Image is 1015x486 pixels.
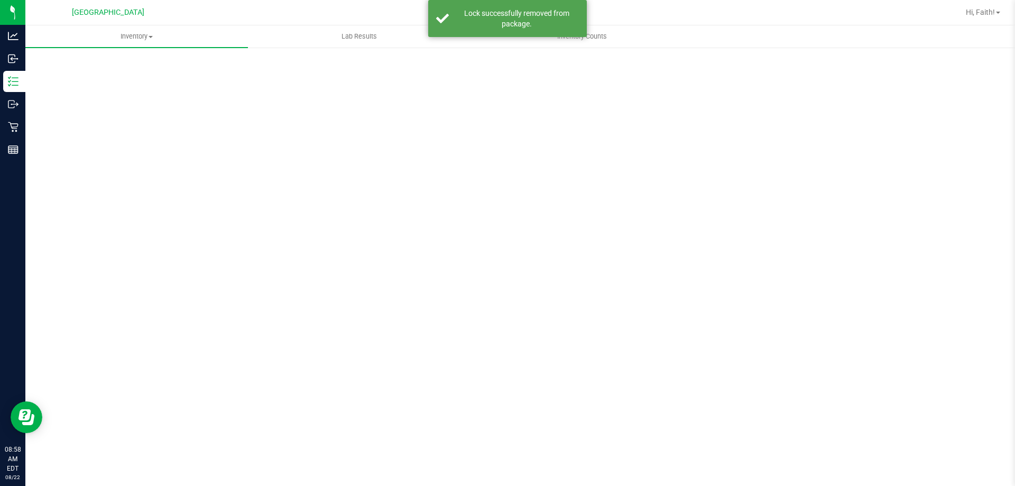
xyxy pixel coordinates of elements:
inline-svg: Analytics [8,31,19,41]
span: Lab Results [327,32,391,41]
span: Inventory [25,32,248,41]
inline-svg: Inbound [8,53,19,64]
a: Inventory [25,25,248,48]
span: [GEOGRAPHIC_DATA] [72,8,144,17]
inline-svg: Reports [8,144,19,155]
iframe: Resource center [11,401,42,433]
a: Lab Results [248,25,470,48]
inline-svg: Outbound [8,99,19,109]
span: Hi, Faith! [966,8,995,16]
inline-svg: Retail [8,122,19,132]
p: 08/22 [5,473,21,481]
p: 08:58 AM EDT [5,445,21,473]
div: Lock successfully removed from package. [455,8,579,29]
inline-svg: Inventory [8,76,19,87]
